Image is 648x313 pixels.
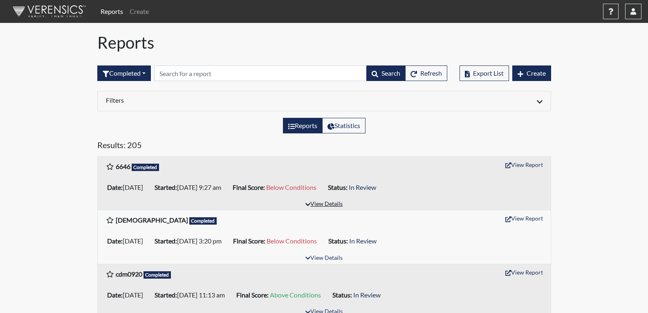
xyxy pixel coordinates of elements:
b: Status: [328,237,348,245]
li: [DATE] 9:27 am [151,181,229,194]
li: [DATE] 11:13 am [151,288,233,302]
div: Filter by interview status [97,65,151,81]
button: View Report [502,266,547,279]
button: Search [366,65,406,81]
button: View Report [502,158,547,171]
b: Started: [155,183,177,191]
h6: Filters [106,96,318,104]
b: Started: [155,291,177,299]
div: Click to expand/collapse filters [100,96,549,106]
span: In Review [349,237,377,245]
button: View Report [502,212,547,225]
span: Completed [132,164,159,171]
h5: Results: 205 [97,140,551,153]
label: View the list of reports [283,118,323,133]
b: Final Score: [233,183,265,191]
button: Refresh [405,65,447,81]
input: Search by Registration ID, Interview Number, or Investigation Name. [154,65,367,81]
span: Create [527,69,546,77]
a: Reports [97,3,126,20]
li: [DATE] [104,181,151,194]
b: Date: [107,237,123,245]
button: Completed [97,65,151,81]
b: Date: [107,183,123,191]
b: Date: [107,291,123,299]
h1: Reports [97,33,551,52]
li: [DATE] [104,234,151,248]
b: 6646 [116,162,130,170]
span: Below Conditions [266,183,316,191]
span: In Review [353,291,381,299]
b: cdm0920 [116,270,142,278]
button: Create [512,65,551,81]
span: In Review [349,183,376,191]
b: [DEMOGRAPHIC_DATA] [116,216,188,224]
b: Status: [332,291,352,299]
a: Create [126,3,152,20]
span: Below Conditions [267,237,317,245]
span: Completed [189,217,217,225]
button: View Details [302,253,346,264]
span: Above Conditions [270,291,321,299]
button: Export List [460,65,509,81]
span: Search [381,69,400,77]
span: Export List [473,69,504,77]
b: Status: [328,183,348,191]
b: Final Score: [233,237,265,245]
b: Final Score: [236,291,269,299]
li: [DATE] [104,288,151,302]
span: Refresh [420,69,442,77]
li: [DATE] 3:20 pm [151,234,230,248]
span: Completed [144,271,171,279]
button: View Details [302,199,346,210]
label: View statistics about completed interviews [322,118,365,133]
b: Started: [155,237,177,245]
